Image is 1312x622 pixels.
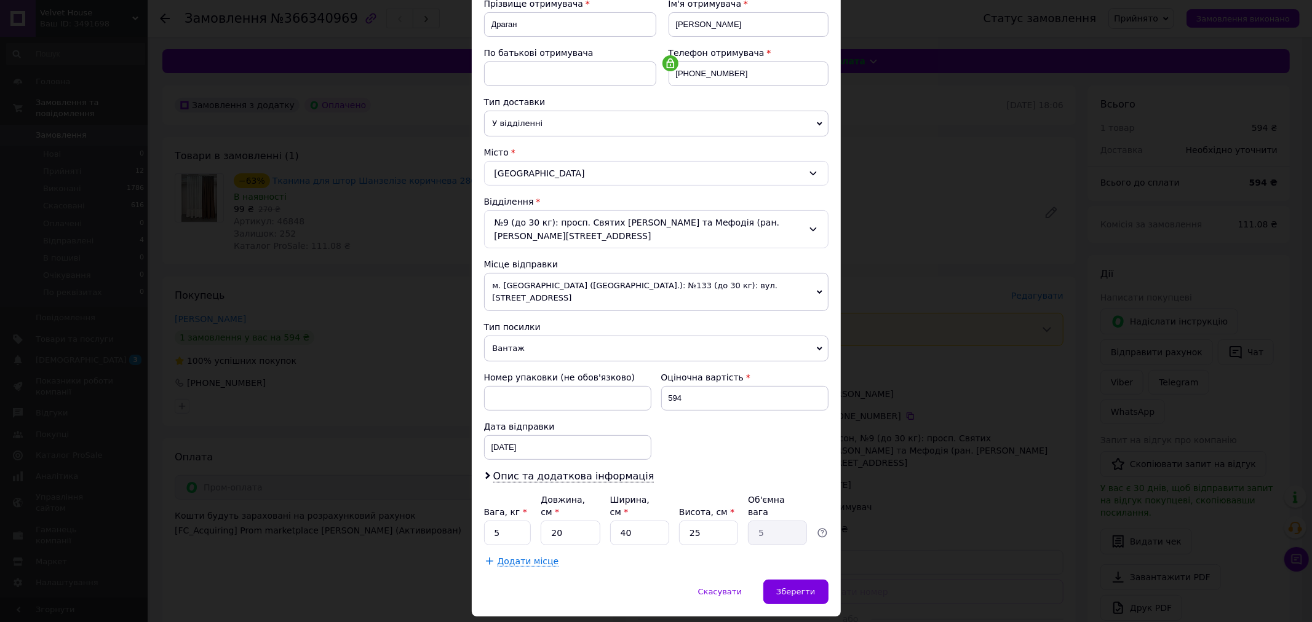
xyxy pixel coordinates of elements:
div: Номер упаковки (не обов'язково) [484,371,651,384]
div: Оціночна вартість [661,371,829,384]
div: Місто [484,146,829,159]
input: +380 [669,61,829,86]
div: Об'ємна вага [748,494,807,518]
span: Опис та додаткова інформація [493,470,654,482]
div: Дата відправки [484,420,651,433]
span: У відділенні [484,111,829,136]
span: Телефон отримувача [669,48,765,58]
div: Відділення [484,195,829,208]
span: Тип посилки [484,322,541,332]
span: Зберегти [776,587,815,596]
label: Ширина, см [610,495,650,517]
span: По батькові отримувача [484,48,594,58]
span: Тип доставки [484,97,546,107]
span: Місце відправки [484,259,559,269]
span: Вантаж [484,336,829,361]
span: м. [GEOGRAPHIC_DATA] ([GEOGRAPHIC_DATA].): №133 (до 30 кг): вул. [STREET_ADDRESS] [484,273,829,311]
label: Висота, см [679,507,734,517]
span: Скасувати [698,587,742,596]
div: №9 (до 30 кг): просп. Святих [PERSON_NAME] та Мефодія (ран. [PERSON_NAME][STREET_ADDRESS] [484,210,829,248]
span: Додати місце [498,556,559,567]
label: Довжина, см [541,495,585,517]
label: Вага, кг [484,507,527,517]
div: [GEOGRAPHIC_DATA] [484,161,829,186]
